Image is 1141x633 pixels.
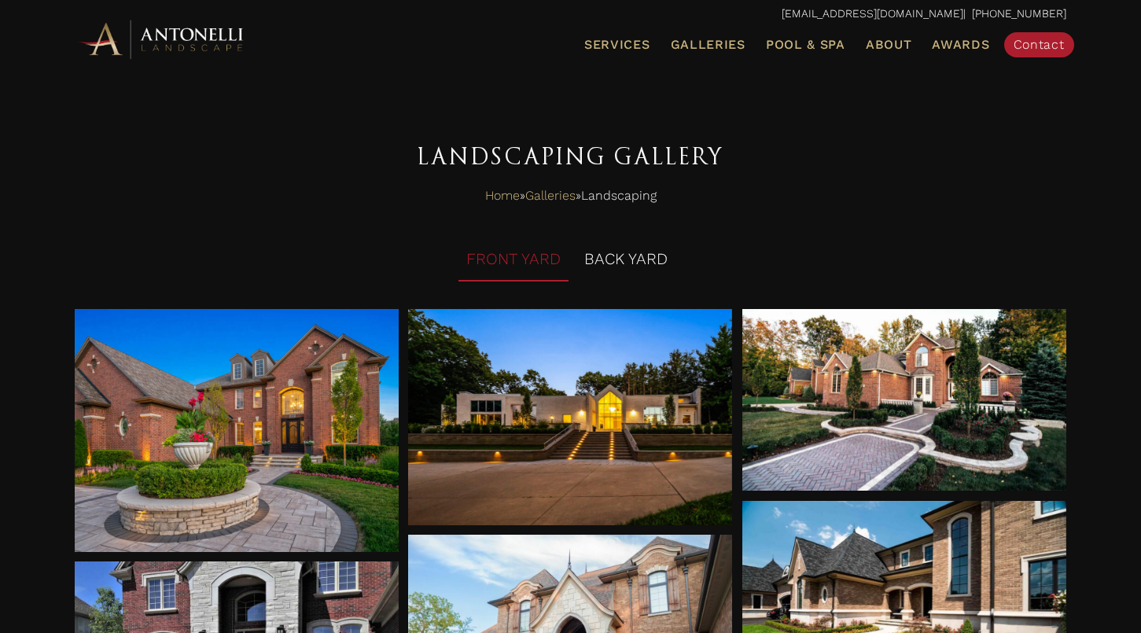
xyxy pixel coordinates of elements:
[75,184,1066,208] nav: Breadcrumbs
[782,7,963,20] a: [EMAIL_ADDRESS][DOMAIN_NAME]
[581,184,657,208] span: Landscaping
[525,184,576,208] a: Galleries
[1004,32,1074,57] a: Contact
[926,35,996,55] a: Awards
[664,35,752,55] a: Galleries
[75,17,248,61] img: Antonelli Horizontal Logo
[866,39,912,51] span: About
[75,4,1066,24] p: | [PHONE_NUMBER]
[859,35,918,55] a: About
[766,37,845,52] span: Pool & Spa
[671,37,745,52] span: Galleries
[578,35,657,55] a: Services
[458,238,569,282] li: FRONT YARD
[932,37,989,52] span: Awards
[1014,37,1065,52] span: Contact
[584,39,650,51] span: Services
[485,184,657,208] span: » »
[576,238,675,282] li: BACK YARD
[760,35,852,55] a: Pool & Spa
[75,138,1066,176] h2: Landscaping Gallery
[485,184,520,208] a: Home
